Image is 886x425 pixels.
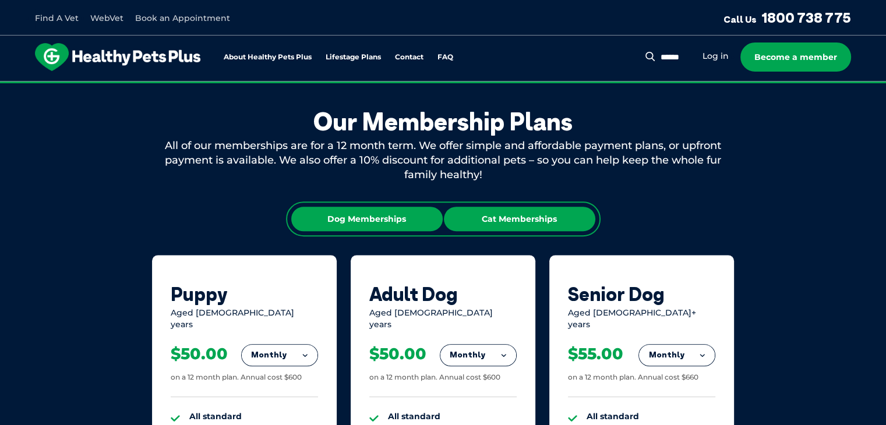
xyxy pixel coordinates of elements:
button: Monthly [639,345,715,366]
div: on a 12 month plan. Annual cost $600 [369,373,500,382]
a: Call Us1800 738 775 [723,9,851,26]
button: Search [643,51,658,62]
div: Aged [DEMOGRAPHIC_DATA] years [171,307,318,330]
div: on a 12 month plan. Annual cost $660 [568,373,698,382]
div: All of our memberships are for a 12 month term. We offer simple and affordable payment plans, or ... [152,139,735,183]
div: Aged [DEMOGRAPHIC_DATA] years [369,307,517,330]
div: $50.00 [171,344,228,364]
div: $50.00 [369,344,426,364]
div: on a 12 month plan. Annual cost $600 [171,373,302,382]
button: Monthly [440,345,516,366]
div: Cat Memberships [444,207,595,231]
a: Book an Appointment [135,13,230,23]
button: Monthly [242,345,317,366]
a: WebVet [90,13,123,23]
span: Call Us [723,13,757,25]
div: Our Membership Plans [152,107,735,136]
a: Find A Vet [35,13,79,23]
div: Senior Dog [568,283,715,305]
a: Lifestage Plans [326,54,381,61]
div: Aged [DEMOGRAPHIC_DATA]+ years [568,307,715,330]
div: Dog Memberships [291,207,443,231]
div: Adult Dog [369,283,517,305]
a: Log in [703,51,729,62]
div: Puppy [171,283,318,305]
a: Become a member [740,42,851,72]
span: Proactive, preventative wellness program designed to keep your pet healthier and happier for longer [225,82,661,92]
div: $55.00 [568,344,623,364]
a: FAQ [437,54,453,61]
a: About Healthy Pets Plus [224,54,312,61]
img: hpp-logo [35,43,200,71]
a: Contact [395,54,423,61]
